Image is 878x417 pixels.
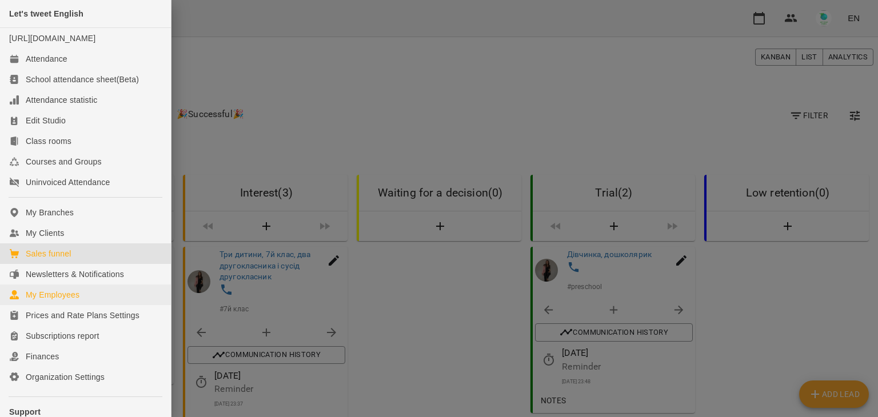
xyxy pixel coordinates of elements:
div: School attendance sheet(Beta) [26,74,139,85]
div: Uninvoiced Attendance [26,177,110,188]
div: Sales funnel [26,248,71,259]
div: Subscriptions report [26,330,99,342]
div: Edit Studio [26,115,66,126]
div: Finances [26,351,59,362]
div: Organization Settings [26,371,105,383]
a: [URL][DOMAIN_NAME] [9,34,95,43]
div: My Employees [26,289,79,300]
div: Attendance statistic [26,94,97,106]
div: Prices and Rate Plans Settings [26,310,139,321]
div: Class rooms [26,135,71,147]
span: Let's tweet English [9,9,83,18]
div: Courses and Groups [26,156,102,167]
div: My Clients [26,227,64,239]
div: My Branches [26,207,74,218]
div: Attendance [26,53,67,65]
div: Newsletters & Notifications [26,268,124,280]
